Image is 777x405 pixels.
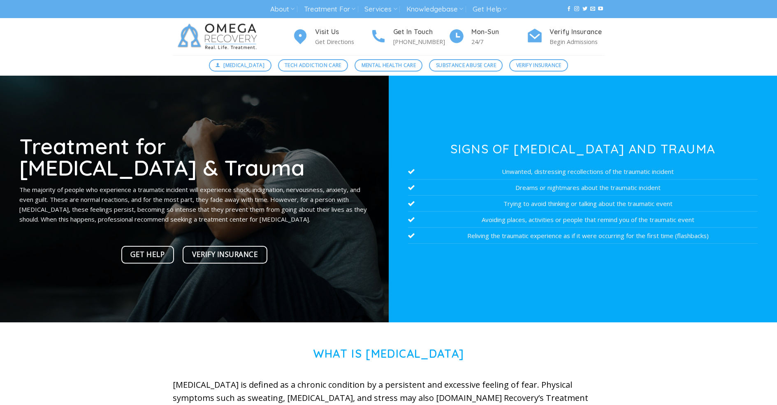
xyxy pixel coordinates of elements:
a: Mental Health Care [355,59,422,72]
span: Get Help [130,249,165,260]
a: Get Help [121,246,174,264]
li: Reliving the traumatic experience as if it were occurring for the first time (flashbacks) [408,228,758,244]
span: Verify Insurance [192,249,258,260]
span: Verify Insurance [516,61,561,69]
a: Follow on YouTube [598,6,603,12]
h4: Visit Us [315,27,370,37]
a: Treatment For [304,2,355,17]
a: Services [364,2,397,17]
a: Verify Insurance [183,246,267,264]
a: Verify Insurance [509,59,568,72]
a: Follow on Twitter [582,6,587,12]
li: Unwanted, distressing recollections of the traumatic incident [408,164,758,180]
a: Get Help [473,2,507,17]
a: Verify Insurance Begin Admissions [527,27,605,47]
h4: Verify Insurance [550,27,605,37]
li: Trying to avoid thinking or talking about the traumatic event [408,196,758,212]
span: Substance Abuse Care [436,61,496,69]
h1: Treatment for [MEDICAL_DATA] & Trauma [19,135,369,178]
a: Get In Touch [PHONE_NUMBER] [370,27,448,47]
h1: What is [MEDICAL_DATA] [173,347,605,361]
p: Begin Admissions [550,37,605,46]
a: Follow on Instagram [574,6,579,12]
span: Tech Addiction Care [285,61,341,69]
a: Substance Abuse Care [429,59,503,72]
h4: Get In Touch [393,27,448,37]
li: Avoiding places, activities or people that remind you of the traumatic event [408,212,758,228]
a: [MEDICAL_DATA] [209,59,271,72]
img: Omega Recovery [173,18,265,55]
a: About [270,2,295,17]
p: The majority of people who experience a traumatic incident will experience shock, indignation, ne... [19,185,369,224]
p: [PHONE_NUMBER] [393,37,448,46]
li: Dreams or nightmares about the traumatic incident [408,180,758,196]
h3: Signs of [MEDICAL_DATA] and Trauma [408,143,758,155]
p: 24/7 [471,37,527,46]
a: Tech Addiction Care [278,59,348,72]
a: Visit Us Get Directions [292,27,370,47]
p: Get Directions [315,37,370,46]
a: Follow on Facebook [566,6,571,12]
a: Send us an email [590,6,595,12]
a: Knowledgebase [406,2,463,17]
span: Mental Health Care [362,61,416,69]
h4: Mon-Sun [471,27,527,37]
span: [MEDICAL_DATA] [223,61,264,69]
